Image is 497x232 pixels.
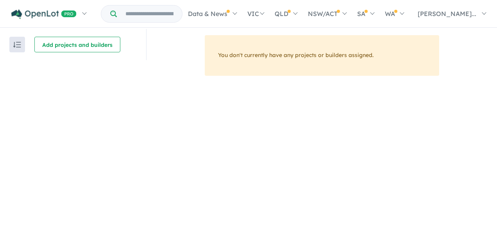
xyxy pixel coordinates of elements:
img: sort.svg [13,42,21,48]
div: You don't currently have any projects or builders assigned. [205,35,439,76]
button: Add projects and builders [34,37,120,52]
img: Openlot PRO Logo White [11,9,77,19]
span: [PERSON_NAME]... [418,10,476,18]
input: Try estate name, suburb, builder or developer [118,5,181,22]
